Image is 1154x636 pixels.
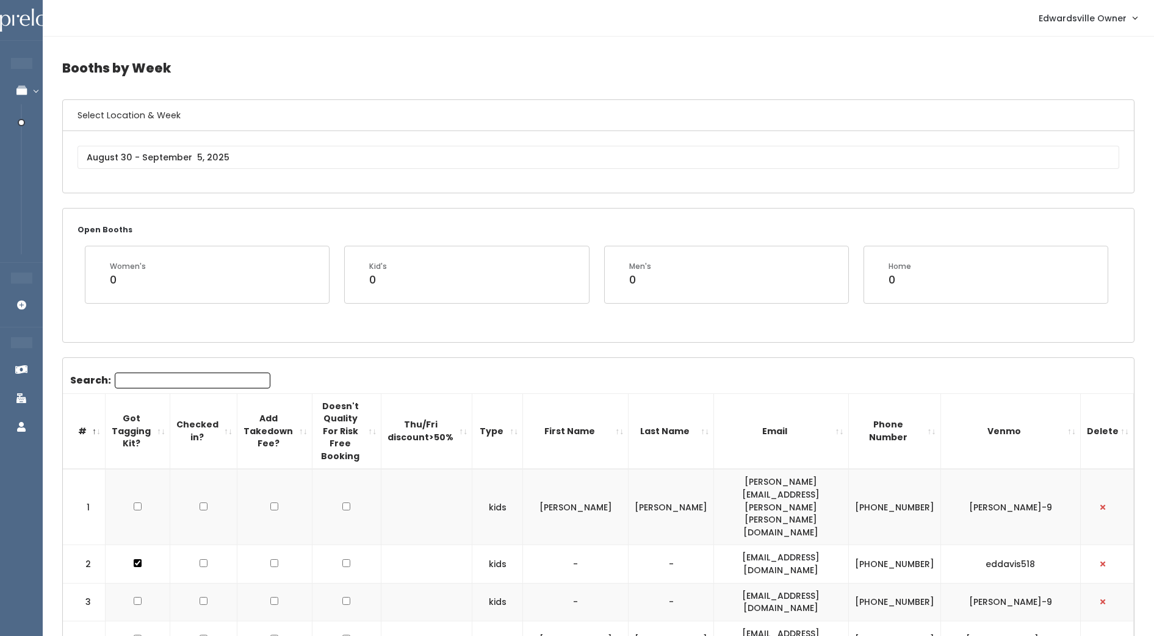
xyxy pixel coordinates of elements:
[62,51,1134,85] h4: Booths by Week
[889,261,911,272] div: Home
[523,583,629,621] td: -
[63,583,106,621] td: 3
[629,583,714,621] td: -
[170,393,237,469] th: Checked in?: activate to sort column ascending
[369,261,387,272] div: Kid's
[940,583,1080,621] td: [PERSON_NAME]-9
[115,373,270,388] input: Search:
[848,545,940,583] td: [PHONE_NUMBER]
[523,393,629,469] th: First Name: activate to sort column ascending
[629,393,714,469] th: Last Name: activate to sort column ascending
[889,272,911,288] div: 0
[106,393,170,469] th: Got Tagging Kit?: activate to sort column ascending
[523,545,629,583] td: -
[369,272,387,288] div: 0
[848,469,940,545] td: [PHONE_NUMBER]
[472,469,523,545] td: kids
[63,393,106,469] th: #: activate to sort column descending
[78,224,132,235] small: Open Booths
[714,393,848,469] th: Email: activate to sort column ascending
[629,272,651,288] div: 0
[848,583,940,621] td: [PHONE_NUMBER]
[629,261,651,272] div: Men's
[472,583,523,621] td: kids
[312,393,381,469] th: Doesn't Quality For Risk Free Booking : activate to sort column ascending
[472,545,523,583] td: kids
[523,469,629,545] td: [PERSON_NAME]
[940,393,1080,469] th: Venmo: activate to sort column ascending
[714,545,848,583] td: [EMAIL_ADDRESS][DOMAIN_NAME]
[629,469,714,545] td: [PERSON_NAME]
[629,545,714,583] td: -
[940,469,1080,545] td: [PERSON_NAME]-9
[848,393,940,469] th: Phone Number: activate to sort column ascending
[237,393,312,469] th: Add Takedown Fee?: activate to sort column ascending
[714,583,848,621] td: [EMAIL_ADDRESS][DOMAIN_NAME]
[78,146,1119,169] input: August 30 - September 5, 2025
[1026,5,1149,31] a: Edwardsville Owner
[110,261,146,272] div: Women's
[381,393,472,469] th: Thu/Fri discount&gt;50%: activate to sort column ascending
[63,545,106,583] td: 2
[110,272,146,288] div: 0
[940,545,1080,583] td: eddavis518
[63,469,106,545] td: 1
[472,393,523,469] th: Type: activate to sort column ascending
[1039,12,1127,25] span: Edwardsville Owner
[70,373,270,388] label: Search:
[63,100,1134,131] h6: Select Location & Week
[714,469,848,545] td: [PERSON_NAME][EMAIL_ADDRESS][PERSON_NAME][PERSON_NAME][DOMAIN_NAME]
[1080,393,1133,469] th: Delete: activate to sort column ascending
